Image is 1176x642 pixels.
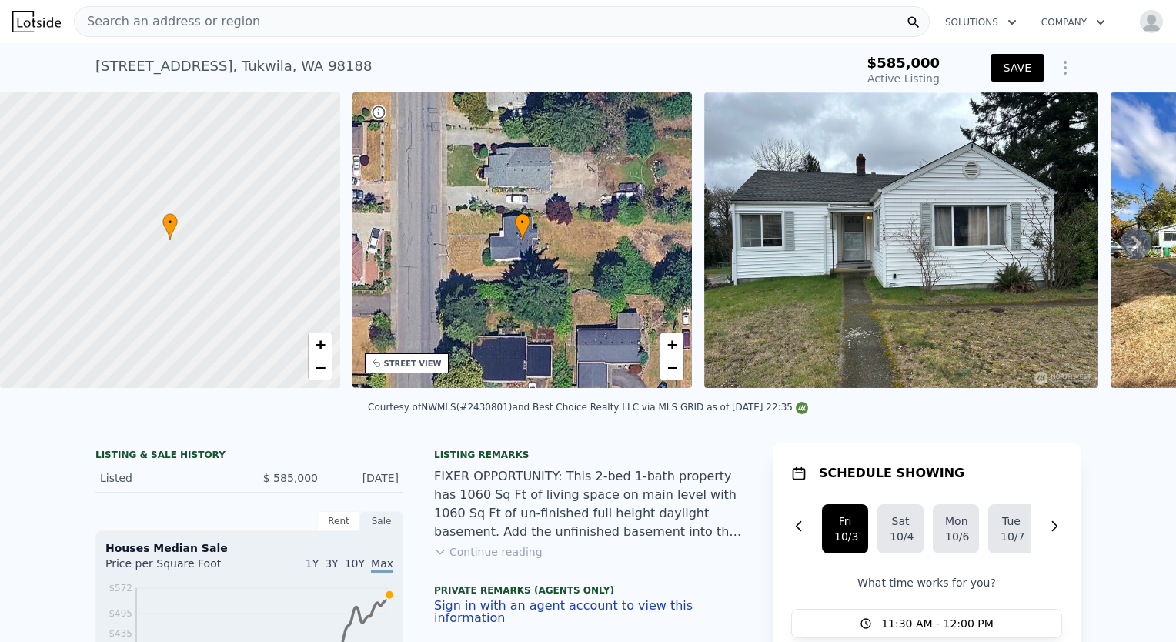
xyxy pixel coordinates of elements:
[109,628,132,639] tspan: $435
[330,470,399,486] div: [DATE]
[109,608,132,619] tspan: $495
[95,449,403,464] div: LISTING & SALE HISTORY
[704,92,1098,388] img: Sale: 169785963 Parcel: 97882553
[345,557,365,570] span: 10Y
[867,72,940,85] span: Active Listing
[660,356,683,380] a: Zoom out
[12,11,61,32] img: Lotside
[384,358,442,369] div: STREET VIEW
[667,358,677,377] span: −
[315,335,325,354] span: +
[991,54,1044,82] button: SAVE
[819,464,964,483] h1: SCHEDULE SHOWING
[434,544,543,560] button: Continue reading
[317,511,360,531] div: Rent
[1139,9,1164,34] img: avatar
[834,513,856,529] div: Fri
[945,529,967,544] div: 10/6
[834,529,856,544] div: 10/3
[933,504,979,553] button: Mon10/6
[105,556,249,580] div: Price per Square Foot
[890,513,911,529] div: Sat
[434,584,742,600] div: Private Remarks (Agents Only)
[822,504,868,553] button: Fri10/3
[162,216,178,229] span: •
[105,540,393,556] div: Houses Median Sale
[1029,8,1118,36] button: Company
[309,356,332,380] a: Zoom out
[791,609,1062,638] button: 11:30 AM - 12:00 PM
[434,467,742,541] div: FIXER OPPORTUNITY: This 2-bed 1-bath property has 1060 Sq Ft of living space on main level with 1...
[1050,52,1081,83] button: Show Options
[877,504,924,553] button: Sat10/4
[796,402,808,414] img: NWMLS Logo
[263,472,318,484] span: $ 585,000
[660,333,683,356] a: Zoom in
[867,55,940,71] span: $585,000
[162,213,178,240] div: •
[1001,529,1022,544] div: 10/7
[933,8,1029,36] button: Solutions
[1001,513,1022,529] div: Tue
[309,333,332,356] a: Zoom in
[95,55,372,77] div: [STREET_ADDRESS] , Tukwila , WA 98188
[368,402,808,413] div: Courtesy of NWMLS (#2430801) and Best Choice Realty LLC via MLS GRID as of [DATE] 22:35
[988,504,1034,553] button: Tue10/7
[881,616,994,631] span: 11:30 AM - 12:00 PM
[791,575,1062,590] p: What time works for you?
[360,511,403,531] div: Sale
[890,529,911,544] div: 10/4
[667,335,677,354] span: +
[306,557,319,570] span: 1Y
[325,557,338,570] span: 3Y
[75,12,260,31] span: Search an address or region
[371,557,393,573] span: Max
[434,600,742,624] button: Sign in with an agent account to view this information
[515,216,530,229] span: •
[434,449,742,461] div: Listing remarks
[109,583,132,594] tspan: $572
[315,358,325,377] span: −
[515,213,530,240] div: •
[100,470,237,486] div: Listed
[945,513,967,529] div: Mon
